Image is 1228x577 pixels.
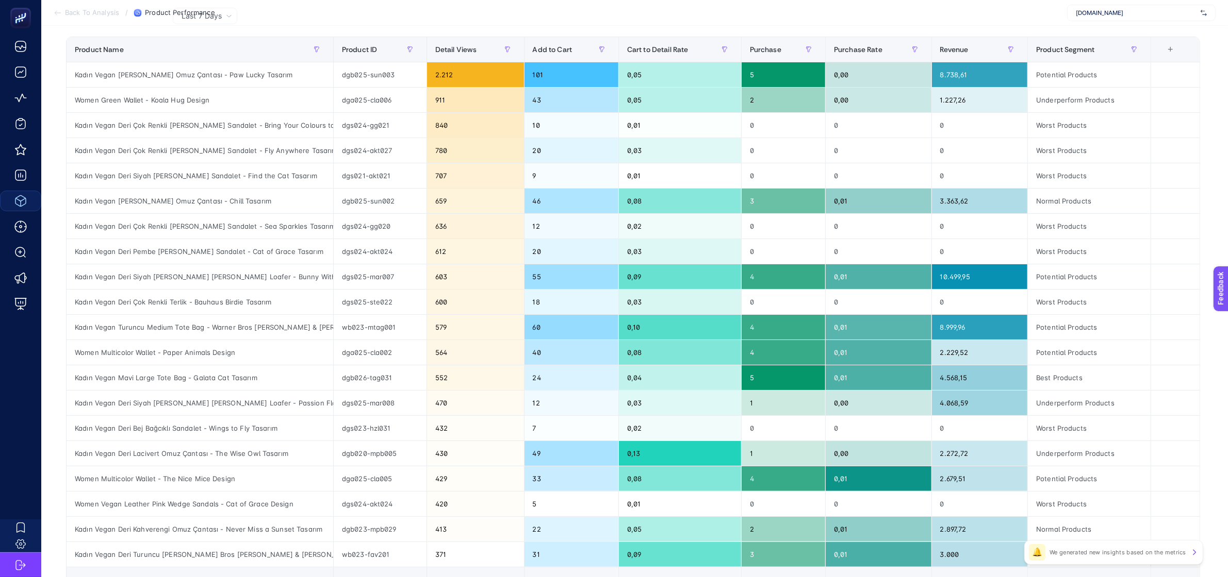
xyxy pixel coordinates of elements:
span: Purchase Rate [834,45,882,54]
div: 101 [525,62,618,87]
div: 0,09 [619,542,741,567]
p: We generated new insights based on the metrics [1050,548,1186,556]
div: Worst Products [1028,416,1151,440]
div: Potential Products [1028,466,1151,491]
div: 46 [525,189,618,213]
span: Product Segment [1036,45,1094,54]
span: Feedback [6,3,39,11]
div: wb023-fav201 [334,542,427,567]
div: 0 [742,239,825,264]
div: 5 [742,62,825,87]
div: dgs024-akt024 [334,239,427,264]
div: Worst Products [1028,290,1151,314]
span: Product Performance [145,9,215,17]
div: dgb025-sun002 [334,189,427,213]
div: 40 [525,340,618,365]
div: 3.363,62 [932,189,1028,213]
div: 55 [525,264,618,289]
div: 780 [427,138,524,163]
div: 0,01 [826,517,931,541]
div: Women Multicolor Wallet - Paper Animals Design [67,340,333,365]
div: 429 [427,466,524,491]
div: 5 [525,491,618,516]
span: Product Name [75,45,124,54]
span: [DOMAIN_NAME] [1076,9,1197,17]
div: 0,09 [619,264,741,289]
div: Underperform Products [1028,391,1151,415]
div: 33 [525,466,618,491]
div: Underperform Products [1028,441,1151,466]
div: 20 [525,138,618,163]
div: 0 [932,214,1028,239]
div: 0,00 [826,441,931,466]
div: 612 [427,239,524,264]
span: / [125,8,128,16]
div: 0,05 [619,517,741,541]
div: 4 [742,466,825,491]
div: dga025-cla006 [334,88,427,112]
div: 0,08 [619,466,741,491]
div: 2.679,51 [932,466,1028,491]
div: 0,01 [826,466,931,491]
div: Women Multicolor Wallet - The Nice Mice Design [67,466,333,491]
div: 0 [826,163,931,188]
div: dgs025-mar008 [334,391,427,415]
div: 2 [742,517,825,541]
div: 0 [742,416,825,440]
div: Worst Products [1028,214,1151,239]
div: Normal Products [1028,189,1151,213]
div: 840 [427,113,524,138]
div: Kadın Vegan Deri Çok Renkli Terlik - Bauhaus Birdie Tasarım [67,290,333,314]
div: dgb020-mpb005 [334,441,427,466]
div: dgs025-mar007 [334,264,427,289]
div: 0,03 [619,239,741,264]
div: 0 [742,214,825,239]
div: 0,05 [619,62,741,87]
div: Kadın Vegan Deri Lacivert Omuz Çantası - The Wise Owl Tasarım [67,441,333,466]
div: 0,01 [826,542,931,567]
div: 3 [742,542,825,567]
div: Kadın Vegan [PERSON_NAME] Omuz Çantası - Paw Lucky Tasarım [67,62,333,87]
div: dgs021-akt021 [334,163,427,188]
div: 8.738,61 [932,62,1028,87]
div: Kadın Vegan Deri Çok Renkli [PERSON_NAME] Sandalet - Sea Sparkles Tasarım [67,214,333,239]
div: 579 [427,315,524,340]
div: 0 [742,163,825,188]
div: Best Products [1028,365,1151,390]
div: 12 [525,391,618,415]
div: 31 [525,542,618,567]
div: 4.068,59 [932,391,1028,415]
div: 0 [932,138,1028,163]
div: 413 [427,517,524,541]
div: 1 [742,391,825,415]
div: Kadın Vegan Deri Çok Renkli [PERSON_NAME] Sandalet - Bring Your Colours to Life Tasarım [67,113,333,138]
div: 0,01 [826,315,931,340]
div: 0 [826,113,931,138]
div: 0,00 [826,62,931,87]
div: 0 [932,239,1028,264]
div: + [1161,45,1181,54]
div: 3 [742,189,825,213]
div: 0 [826,290,931,314]
div: 420 [427,491,524,516]
div: 8.999,96 [932,315,1028,340]
div: 9 [525,163,618,188]
div: 0 [932,290,1028,314]
div: Underperform Products [1028,88,1151,112]
div: dga025-cla005 [334,466,427,491]
div: 2.229,52 [932,340,1028,365]
div: Potential Products [1028,340,1151,365]
div: 371 [427,542,524,567]
div: 0 [826,239,931,264]
div: dgs024-gg021 [334,113,427,138]
div: 18 [525,290,618,314]
div: dgs024-gg020 [334,214,427,239]
div: Kadın Vegan Mavi Large Tote Bag - Galata Cat Tasarım [67,365,333,390]
div: 0 [826,214,931,239]
div: 1 [742,441,825,466]
div: Kadın Vegan Deri Kahverengi Omuz Çantası - Never Miss a Sunset Tasarım [67,517,333,541]
div: 432 [427,416,524,440]
div: 0,01 [826,264,931,289]
div: Potential Products [1028,62,1151,87]
div: Potential Products [1028,264,1151,289]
